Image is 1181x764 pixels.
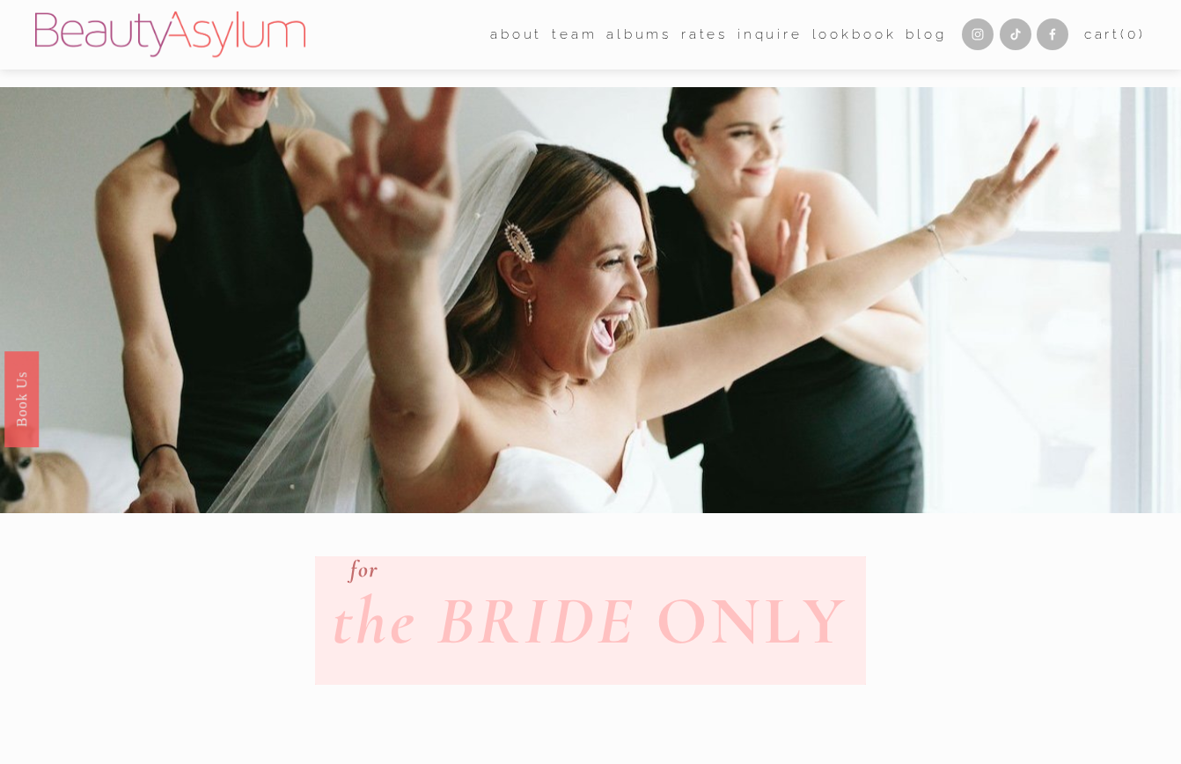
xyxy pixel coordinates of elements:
[962,18,994,50] a: Instagram
[656,580,848,662] strong: ONLY
[737,21,803,48] a: Inquire
[552,23,597,48] span: team
[332,580,636,662] em: the BRIDE
[812,21,897,48] a: Lookbook
[1120,26,1146,42] span: ( )
[1000,18,1031,50] a: TikTok
[490,23,542,48] span: about
[906,21,946,48] a: Blog
[681,21,728,48] a: Rates
[350,555,378,584] em: for
[1084,23,1146,48] a: 0 items in cart
[1127,26,1139,42] span: 0
[606,21,671,48] a: albums
[35,11,305,57] img: Beauty Asylum | Bridal Hair &amp; Makeup Charlotte &amp; Atlanta
[4,351,39,447] a: Book Us
[552,21,597,48] a: folder dropdown
[1037,18,1068,50] a: Facebook
[490,21,542,48] a: folder dropdown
